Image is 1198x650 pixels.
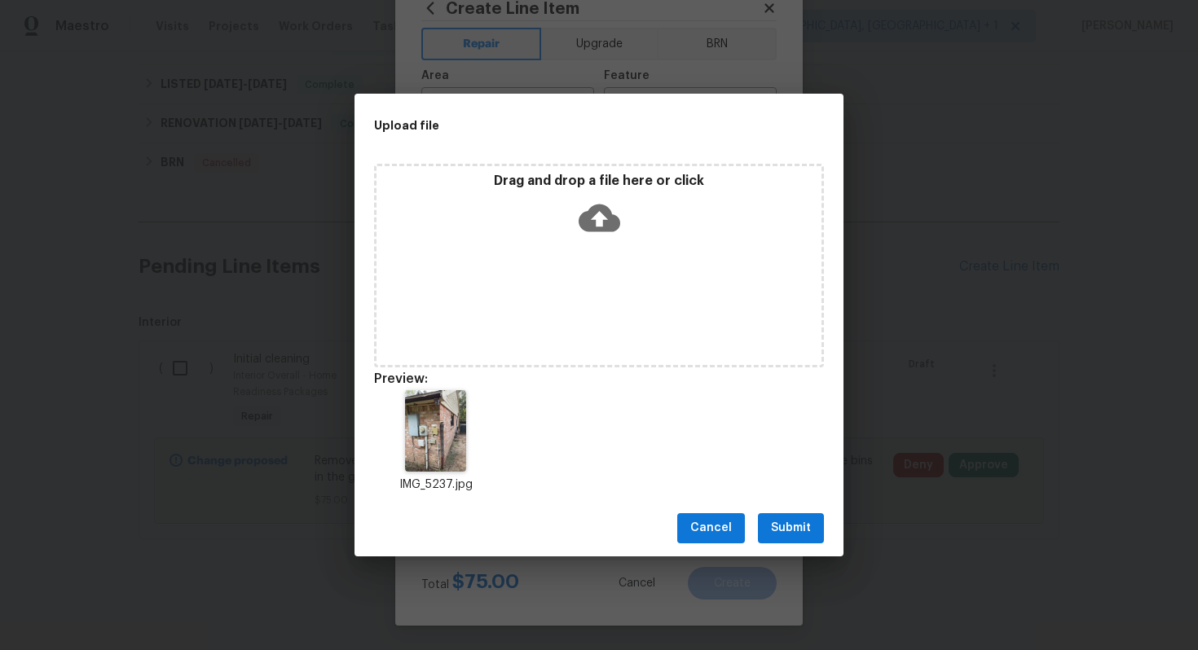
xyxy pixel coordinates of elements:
h2: Upload file [374,116,751,134]
button: Submit [758,513,824,543]
button: Cancel [677,513,745,543]
img: 2Q== [405,390,466,472]
p: IMG_5237.jpg [374,477,498,494]
span: Submit [771,518,811,538]
span: Cancel [690,518,732,538]
p: Drag and drop a file here or click [377,173,821,190]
